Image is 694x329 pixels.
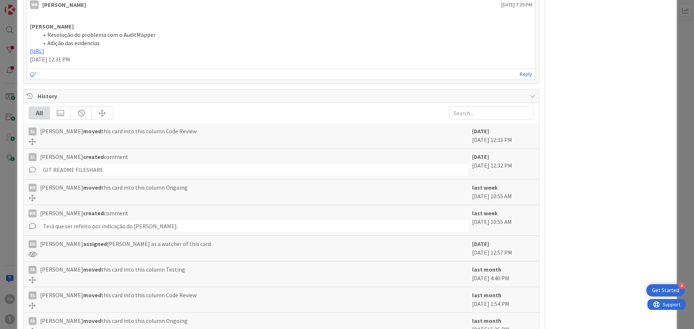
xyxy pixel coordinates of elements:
[678,282,685,289] div: 4
[472,127,534,145] div: [DATE] 12:33 PM
[40,164,468,176] div: GIT README FILESHARE
[652,287,679,294] div: Get Started
[29,107,50,119] div: All
[83,127,101,135] b: moved
[83,291,101,299] b: moved
[472,265,534,283] div: [DATE] 4:40 PM
[472,240,489,247] b: [DATE]
[83,209,104,217] b: created
[40,152,128,161] span: [PERSON_NAME] comment
[29,127,37,135] div: SL
[30,56,70,63] span: [DATE] 12:31 PM
[83,266,101,273] b: moved
[29,209,37,217] div: MR
[472,209,498,217] b: last week
[40,291,197,299] span: [PERSON_NAME] this card into this column Code Review
[40,183,188,192] span: [PERSON_NAME] this card into this column Ongoing
[450,107,534,120] input: Search...
[29,153,37,161] div: SL
[40,316,188,325] span: [PERSON_NAME] this card into this column Ongoing
[29,184,37,192] div: MR
[472,317,501,324] b: last month
[646,284,685,296] div: Open Get Started checklist, remaining modules: 4
[29,240,37,248] div: DG
[520,70,532,79] a: Reply
[83,153,104,160] b: created
[472,152,534,176] div: [DATE] 12:32 PM
[501,1,532,9] span: [DATE] 7:39 PM
[30,23,74,30] strong: [PERSON_NAME]
[42,0,86,9] div: [PERSON_NAME]
[472,239,534,257] div: [DATE] 12:57 PM
[47,31,155,38] span: Resolução do problema com o AuditMapper
[83,240,107,247] b: assigned
[47,39,100,47] span: Adição das evidencias
[30,0,39,9] div: MR
[472,266,501,273] b: last month
[83,184,101,191] b: moved
[40,127,197,135] span: [PERSON_NAME] this card into this column Code Review
[472,291,534,309] div: [DATE] 1:54 PM
[472,127,489,135] b: [DATE]
[472,184,498,191] b: last week
[472,291,501,299] b: last month
[472,153,489,160] b: [DATE]
[83,317,101,324] b: moved
[38,92,526,100] span: History
[40,239,211,248] span: [PERSON_NAME] [PERSON_NAME] as a watcher of this card
[40,220,468,232] div: Terá que ser refeito por indicação do [PERSON_NAME].
[40,265,185,274] span: [PERSON_NAME] this card into this column Testing
[15,1,33,10] span: Support
[29,266,37,274] div: FA
[30,47,44,55] a: [URL]
[40,209,128,217] span: [PERSON_NAME] comment
[472,183,534,201] div: [DATE] 10:55 AM
[472,209,534,232] div: [DATE] 10:55 AM
[29,291,37,299] div: SL
[29,317,37,325] div: FA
